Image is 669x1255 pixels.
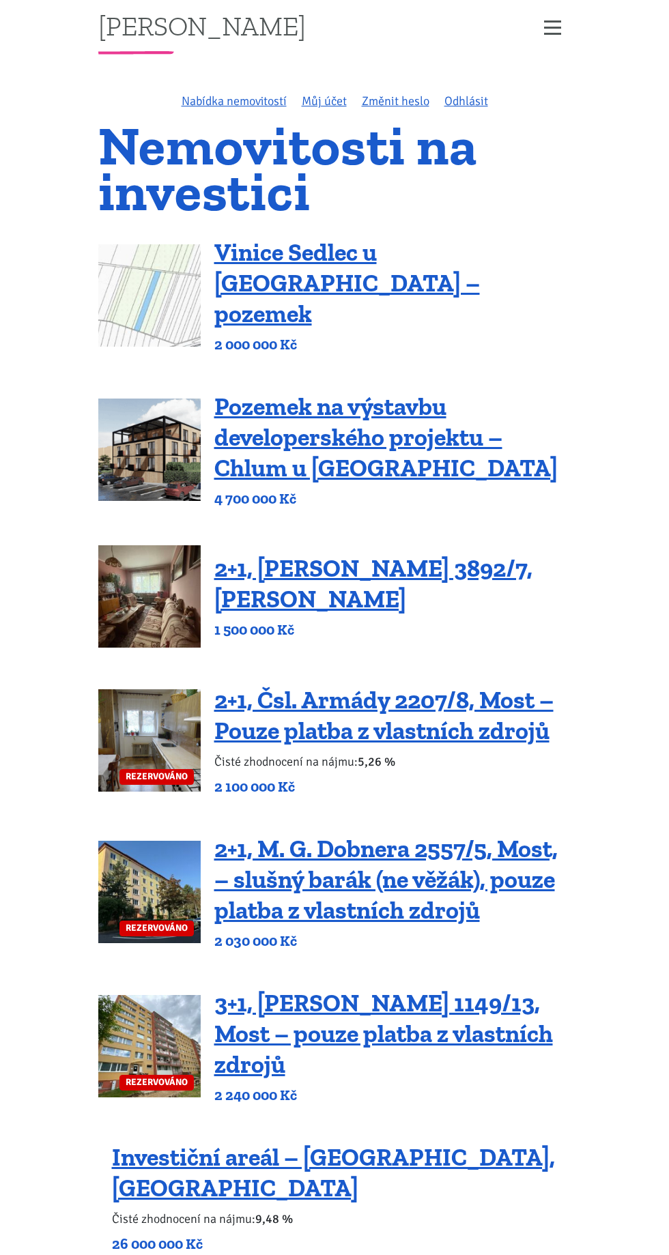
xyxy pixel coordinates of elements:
p: Čisté zhodnocení na nájmu: [112,1209,571,1228]
a: Pozemek na výstavbu developerského projektu – Chlum u [GEOGRAPHIC_DATA] [214,392,558,482]
a: Změnit heslo [362,93,429,109]
a: 3+1, [PERSON_NAME] 1149/13, Most – pouze platba z vlastních zdrojů [214,988,553,1079]
button: Zobrazit menu [535,16,571,40]
b: 9,48 % [255,1211,293,1226]
span: REZERVOVÁNO [119,1075,194,1091]
a: Vinice Sedlec u [GEOGRAPHIC_DATA] – pozemek [214,237,480,328]
p: Čisté zhodnocení na nájmu: [214,752,571,771]
a: 2+1, M. G. Dobnera 2557/5, Most, – slušný barák (ne věžák), pouze platba z vlastních zdrojů [214,834,558,925]
a: [PERSON_NAME] [98,12,306,39]
p: 2 100 000 Kč [214,777,571,796]
p: 1 500 000 Kč [214,620,571,639]
a: REZERVOVÁNO [98,841,201,943]
a: 2+1, [PERSON_NAME] 3892/7, [PERSON_NAME] [214,553,532,614]
a: Investiční areál – [GEOGRAPHIC_DATA], [GEOGRAPHIC_DATA] [112,1142,555,1202]
a: REZERVOVÁNO [98,995,201,1097]
b: 5,26 % [358,754,395,769]
a: Nabídka nemovitostí [182,93,287,109]
a: REZERVOVÁNO [98,689,201,792]
p: 4 700 000 Kč [214,489,571,508]
a: 2+1, Čsl. Armády 2207/8, Most – Pouze platba z vlastních zdrojů [214,685,554,745]
a: Odhlásit [444,93,488,109]
p: 2 030 000 Kč [214,932,571,951]
span: REZERVOVÁNO [119,921,194,936]
p: 26 000 000 Kč [112,1235,571,1254]
p: 2 240 000 Kč [214,1086,571,1105]
a: Můj účet [302,93,347,109]
p: 2 000 000 Kč [214,335,571,354]
h1: Nemovitosti na investici [98,123,571,214]
span: REZERVOVÁNO [119,769,194,785]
